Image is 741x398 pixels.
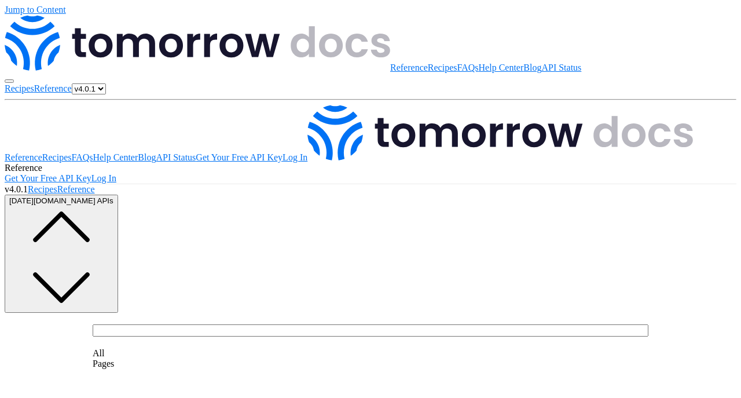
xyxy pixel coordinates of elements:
[42,152,72,162] a: Recipes
[5,15,390,71] img: Tomorrow.io Weather API Docs
[307,105,693,160] img: Tomorrow.io Weather API Docs
[5,184,28,194] span: v4.0.1
[196,152,283,162] a: Get Your Free API Key
[428,63,457,72] a: Recipes
[156,152,196,162] a: API Status
[72,152,93,162] a: FAQs
[523,63,541,72] a: Blog
[34,83,72,93] a: Reference
[93,152,138,162] a: Help Center
[5,195,118,313] button: [DATE][DOMAIN_NAME] APIs
[93,348,104,359] span: All
[5,152,42,162] a: Reference
[5,79,14,83] button: Toggle navigation menu
[93,359,672,369] div: Pages
[283,152,307,162] a: Log In
[93,359,114,369] span: Pages
[57,184,95,194] a: Reference
[5,83,34,93] a: Recipes
[541,63,581,72] a: API Status
[138,152,156,162] a: Blog
[5,5,66,14] a: Jump to Content
[28,184,57,194] a: Recipes
[93,324,648,337] input: Search
[5,163,736,173] div: Reference
[9,196,113,205] span: [DATE][DOMAIN_NAME] APIs
[457,63,479,72] a: FAQs
[5,184,736,195] nav: Primary navigation
[390,63,428,72] a: Reference
[91,173,116,183] a: Log In
[479,63,524,72] a: Help Center
[5,173,91,183] a: Get Your Free API Key
[93,348,672,359] div: All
